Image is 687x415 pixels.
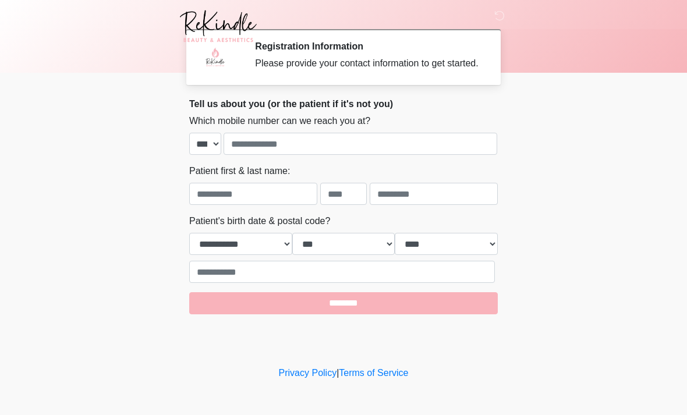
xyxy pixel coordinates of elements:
label: Patient's birth date & postal code? [189,214,330,228]
div: Please provide your contact information to get started. [255,56,480,70]
img: ReKindle Beauty Logo [178,9,258,44]
a: Terms of Service [339,368,408,378]
label: Patient first & last name: [189,164,290,178]
h2: Tell us about you (or the patient if it's not you) [189,98,498,109]
a: Privacy Policy [279,368,337,378]
label: Which mobile number can we reach you at? [189,114,370,128]
a: | [337,368,339,378]
img: Agent Avatar [198,41,233,76]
